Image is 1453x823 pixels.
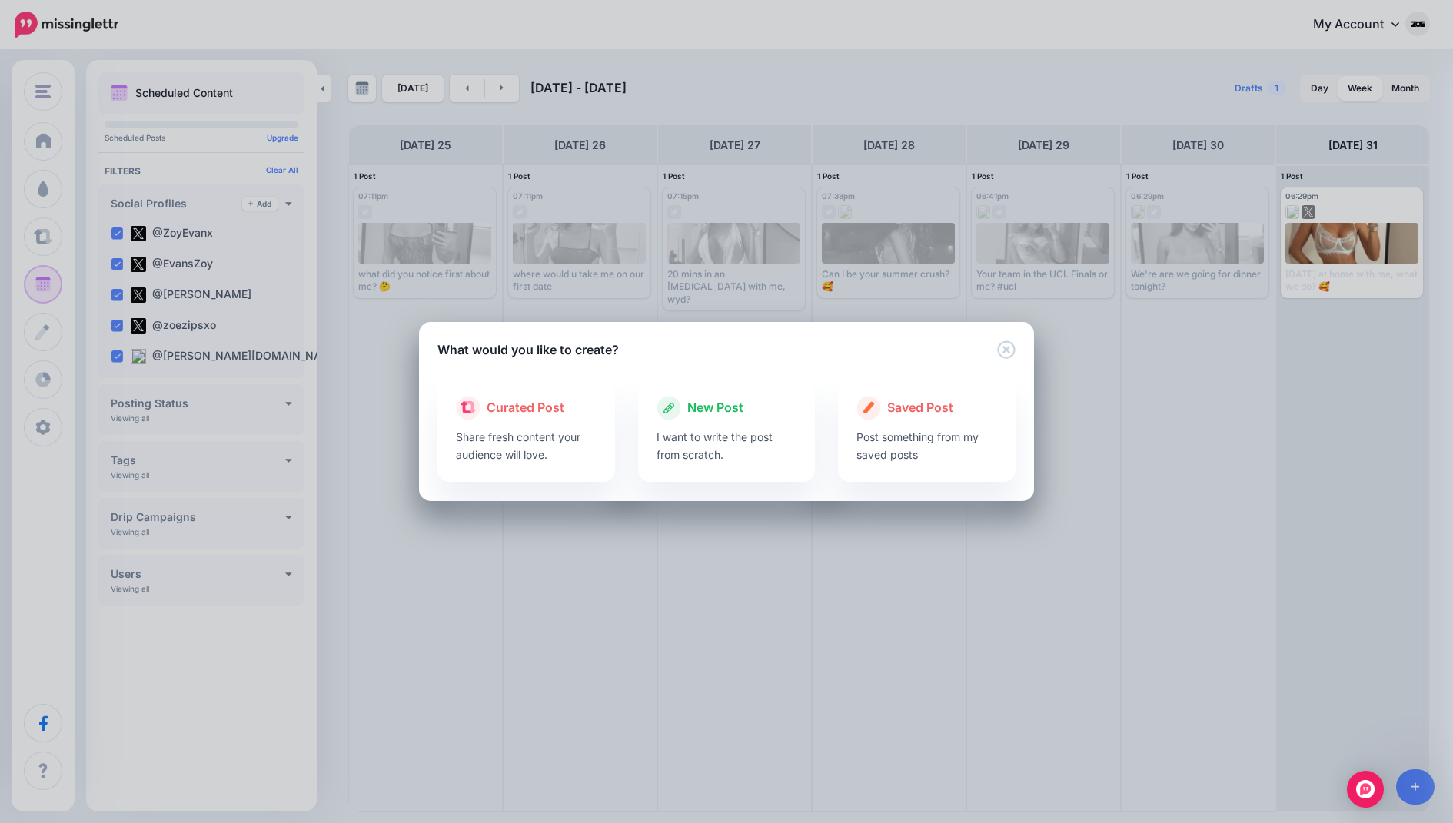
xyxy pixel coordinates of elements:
img: create.png [863,401,875,413]
span: New Post [687,398,743,418]
span: Saved Post [887,398,953,418]
h5: What would you like to create? [437,340,619,359]
p: Post something from my saved posts [856,428,997,463]
p: Share fresh content your audience will love. [456,428,597,463]
p: I want to write the post from scratch. [657,428,797,463]
button: Close [997,340,1016,360]
span: Curated Post [487,398,564,418]
div: Open Intercom Messenger [1347,771,1384,808]
img: curate.png [461,401,476,413]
